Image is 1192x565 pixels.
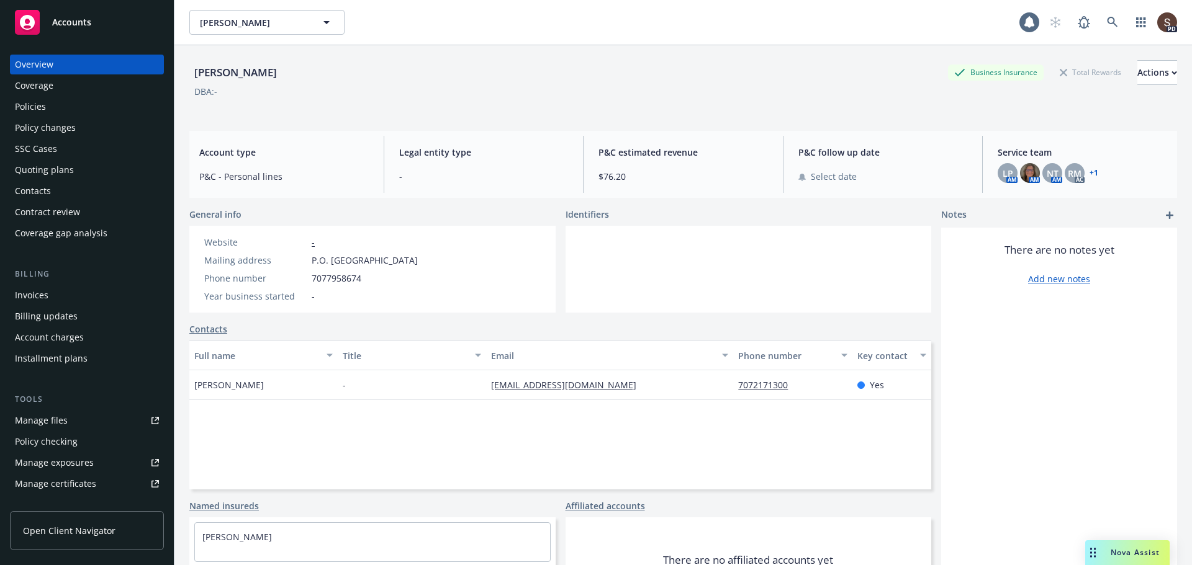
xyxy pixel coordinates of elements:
[15,55,53,74] div: Overview
[1137,60,1177,85] button: Actions
[343,349,467,362] div: Title
[1157,12,1177,32] img: photo
[15,285,48,305] div: Invoices
[10,268,164,280] div: Billing
[312,236,315,248] a: -
[15,432,78,452] div: Policy checking
[1111,547,1160,558] span: Nova Assist
[312,290,315,303] span: -
[1162,208,1177,223] a: add
[733,340,852,370] button: Phone number
[204,236,307,249] div: Website
[10,432,164,452] a: Policy checking
[15,139,57,159] div: SSC Cases
[200,16,307,29] span: [PERSON_NAME]
[15,223,107,243] div: Coverage gap analysis
[202,531,272,543] a: [PERSON_NAME]
[1020,163,1040,183] img: photo
[189,65,282,81] div: [PERSON_NAME]
[194,85,217,98] div: DBA: -
[15,349,88,368] div: Installment plans
[1085,540,1101,565] div: Drag to move
[10,349,164,368] a: Installment plans
[566,499,645,512] a: Affiliated accounts
[10,5,164,40] a: Accounts
[1085,540,1170,565] button: Nova Assist
[10,55,164,74] a: Overview
[1072,10,1096,35] a: Report a Bug
[399,146,569,159] span: Legal entity type
[870,378,884,391] span: Yes
[10,202,164,222] a: Contract review
[15,181,51,201] div: Contacts
[52,17,91,27] span: Accounts
[15,118,76,138] div: Policy changes
[189,340,338,370] button: Full name
[10,181,164,201] a: Contacts
[10,118,164,138] a: Policy changes
[811,170,857,183] span: Select date
[738,349,833,362] div: Phone number
[15,327,84,347] div: Account charges
[189,323,227,336] a: Contacts
[598,146,768,159] span: P&C estimated revenue
[857,349,913,362] div: Key contact
[338,340,486,370] button: Title
[1068,167,1081,180] span: RM
[194,378,264,391] span: [PERSON_NAME]
[15,202,80,222] div: Contract review
[204,254,307,267] div: Mailing address
[798,146,968,159] span: P&C follow up date
[312,254,418,267] span: P.O. [GEOGRAPHIC_DATA]
[948,65,1044,80] div: Business Insurance
[189,499,259,512] a: Named insureds
[15,495,78,515] div: Manage claims
[189,208,242,221] span: General info
[23,524,115,537] span: Open Client Navigator
[15,97,46,117] div: Policies
[998,146,1167,159] span: Service team
[312,272,361,285] span: 7077958674
[15,474,96,494] div: Manage certificates
[189,10,345,35] button: [PERSON_NAME]
[1129,10,1154,35] a: Switch app
[15,306,78,326] div: Billing updates
[204,272,307,285] div: Phone number
[486,340,733,370] button: Email
[10,393,164,406] div: Tools
[10,327,164,347] a: Account charges
[10,453,164,473] a: Manage exposures
[1005,242,1114,257] span: There are no notes yet
[10,76,164,96] a: Coverage
[15,453,94,473] div: Manage exposures
[1090,169,1098,177] a: +1
[598,170,768,183] span: $76.20
[10,139,164,159] a: SSC Cases
[199,146,369,159] span: Account type
[199,170,369,183] span: P&C - Personal lines
[491,349,715,362] div: Email
[15,76,53,96] div: Coverage
[566,208,609,221] span: Identifiers
[10,285,164,305] a: Invoices
[194,349,319,362] div: Full name
[10,474,164,494] a: Manage certificates
[10,306,164,326] a: Billing updates
[10,411,164,430] a: Manage files
[1003,167,1013,180] span: LP
[1047,167,1059,180] span: NT
[1100,10,1125,35] a: Search
[15,160,74,180] div: Quoting plans
[738,379,798,391] a: 7072171300
[15,411,68,430] div: Manage files
[204,290,307,303] div: Year business started
[399,170,569,183] span: -
[1028,272,1090,285] a: Add new notes
[10,160,164,180] a: Quoting plans
[10,495,164,515] a: Manage claims
[1137,61,1177,84] div: Actions
[1043,10,1068,35] a: Start snowing
[10,97,164,117] a: Policies
[852,340,931,370] button: Key contact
